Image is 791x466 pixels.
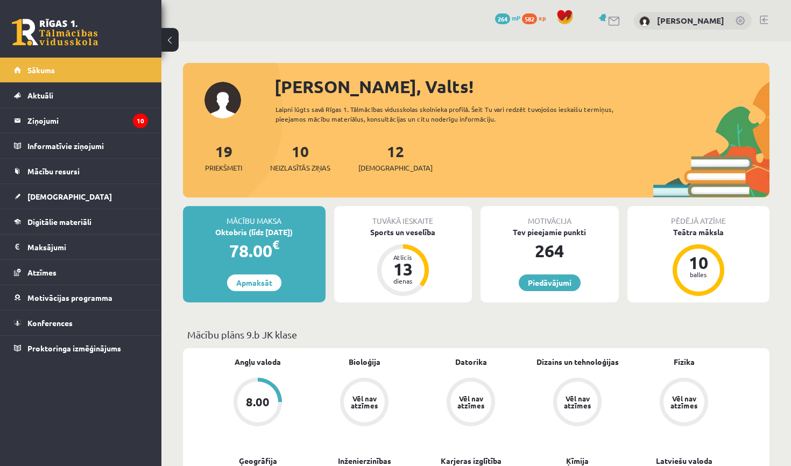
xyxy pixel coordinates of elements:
a: 10Neizlasītās ziņas [270,142,330,173]
div: Tev pieejamie punkti [481,227,619,238]
img: Valts Skujiņš [639,16,650,27]
p: Mācību plāns 9.b JK klase [187,327,765,342]
span: Digitālie materiāli [27,217,91,227]
legend: Maksājumi [27,235,148,259]
a: Apmaksāt [227,274,281,291]
i: 10 [133,114,148,128]
div: dienas [387,278,419,284]
div: Pēdējā atzīme [627,206,770,227]
div: 78.00 [183,238,326,264]
div: Vēl nav atzīmes [669,395,699,409]
div: Vēl nav atzīmes [456,395,486,409]
a: Motivācijas programma [14,285,148,310]
span: Motivācijas programma [27,293,112,302]
a: Konferences [14,310,148,335]
span: [DEMOGRAPHIC_DATA] [358,163,433,173]
div: 264 [481,238,619,264]
div: Sports un veselība [334,227,472,238]
span: Aktuāli [27,90,53,100]
div: Mācību maksa [183,206,326,227]
a: Digitālie materiāli [14,209,148,234]
span: [DEMOGRAPHIC_DATA] [27,192,112,201]
div: Oktobris (līdz [DATE]) [183,227,326,238]
span: Mācību resursi [27,166,80,176]
div: 13 [387,260,419,278]
div: [PERSON_NAME], Valts! [274,74,769,100]
a: 12[DEMOGRAPHIC_DATA] [358,142,433,173]
a: 264 mP [495,13,520,22]
a: Bioloģija [349,356,380,368]
a: Sports un veselība Atlicis 13 dienas [334,227,472,298]
span: Proktoringa izmēģinājums [27,343,121,353]
span: Priekšmeti [205,163,242,173]
span: Sākums [27,65,55,75]
a: Dizains un tehnoloģijas [536,356,619,368]
legend: Informatīvie ziņojumi [27,133,148,158]
div: balles [682,271,715,278]
a: Aktuāli [14,83,148,108]
legend: Ziņojumi [27,108,148,133]
div: Vēl nav atzīmes [562,395,592,409]
a: Sākums [14,58,148,82]
span: 582 [522,13,537,24]
div: 10 [682,254,715,271]
a: Informatīvie ziņojumi [14,133,148,158]
span: Konferences [27,318,73,328]
span: xp [539,13,546,22]
a: 19Priekšmeti [205,142,242,173]
div: Teātra māksla [627,227,770,238]
a: [PERSON_NAME] [657,15,724,26]
a: Datorika [455,356,487,368]
span: € [272,237,279,252]
a: Piedāvājumi [519,274,581,291]
a: Angļu valoda [235,356,281,368]
a: Teātra māksla 10 balles [627,227,770,298]
a: 582 xp [522,13,551,22]
a: Fizika [674,356,695,368]
a: Proktoringa izmēģinājums [14,336,148,361]
a: Mācību resursi [14,159,148,183]
div: Atlicis [387,254,419,260]
div: Tuvākā ieskaite [334,206,472,227]
a: Atzīmes [14,260,148,285]
a: [DEMOGRAPHIC_DATA] [14,184,148,209]
a: Vēl nav atzīmes [418,378,524,428]
span: Neizlasītās ziņas [270,163,330,173]
a: Vēl nav atzīmes [631,378,737,428]
div: Laipni lūgts savā Rīgas 1. Tālmācības vidusskolas skolnieka profilā. Šeit Tu vari redzēt tuvojošo... [276,104,627,124]
div: Vēl nav atzīmes [349,395,379,409]
span: mP [512,13,520,22]
a: Ziņojumi10 [14,108,148,133]
a: Vēl nav atzīmes [524,378,631,428]
span: 264 [495,13,510,24]
a: Vēl nav atzīmes [311,378,418,428]
div: 8.00 [246,396,270,408]
div: Motivācija [481,206,619,227]
a: Rīgas 1. Tālmācības vidusskola [12,19,98,46]
span: Atzīmes [27,267,56,277]
a: 8.00 [204,378,311,428]
a: Maksājumi [14,235,148,259]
